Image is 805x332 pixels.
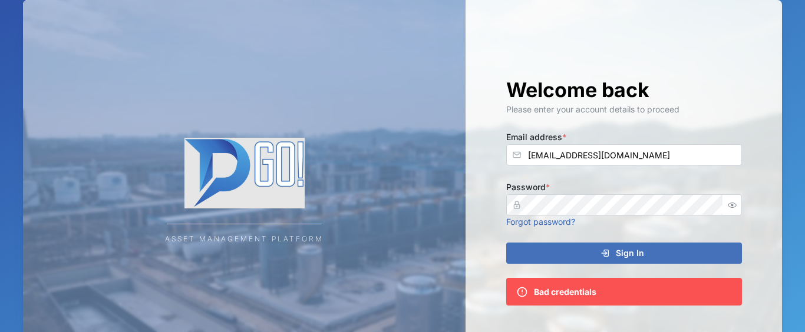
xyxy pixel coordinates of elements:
div: Asset Management Platform [165,234,324,245]
input: Enter your email [506,144,742,165]
span: Sign In [616,243,644,263]
a: Forgot password? [506,217,575,227]
label: Email address [506,131,566,144]
button: Sign In [506,243,742,264]
h1: Welcome back [506,77,742,103]
div: Bad credentials [534,285,596,298]
div: Please enter your account details to proceed [506,103,742,116]
label: Password [506,181,550,194]
img: Company Logo [127,138,362,208]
